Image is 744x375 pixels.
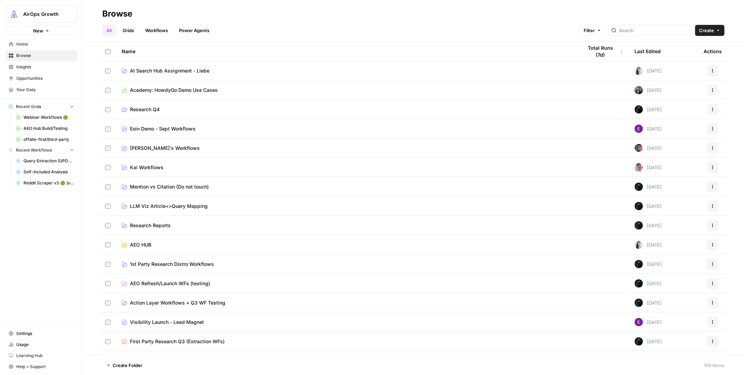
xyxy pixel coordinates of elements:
a: Kai Workflows [122,164,572,171]
span: [PERSON_NAME]'s Workflows [130,145,200,152]
button: Recent Grids [6,102,77,112]
span: AEO Hub Build/Testing [23,125,74,132]
div: [DATE] [635,67,662,75]
img: mae98n22be7w2flmvint2g1h8u9g [635,183,643,191]
a: Reddit Scraper v3 🟢 (older version) [13,177,77,189]
span: Self-Included Analysis [23,169,74,175]
img: mae98n22be7w2flmvint2g1h8u9g [635,202,643,210]
div: [DATE] [635,144,662,152]
div: [DATE] [635,163,662,172]
img: u93l1oyz1g39q1i4vkrv6vz0p6p4 [635,144,643,152]
div: Name [122,42,572,61]
a: Self-Included Analysis [13,166,77,177]
span: First Party Research Q3 (Extraction WFs) [130,338,225,345]
div: [DATE] [635,183,662,191]
a: Home [6,39,77,50]
a: Research Reports [122,222,572,229]
a: AEO HUB [122,241,572,248]
span: Filter [584,27,595,34]
a: Eoin Demo - Sept Workflows [122,125,572,132]
a: Usage [6,339,77,350]
span: Browse [16,52,74,59]
img: 1ll1wdvmk2r7vv79rehgji1hd52l [635,241,643,249]
div: [DATE] [635,221,662,230]
div: Browse [102,8,132,19]
span: Help + Support [16,364,74,370]
a: AI Search Hub Assignment - Liebe [122,67,572,74]
button: Workspace: AirOps Growth [6,6,77,23]
span: Kai Workflows [130,164,163,171]
button: New [6,26,77,36]
span: Query Extraction (UPDATES EXISTING RECORD - Do not alter) [23,158,74,164]
span: Insights [16,64,74,70]
a: Browse [6,50,77,61]
img: tb834r7wcu795hwbtepf06oxpmnl [635,125,643,133]
div: [DATE] [635,260,662,268]
a: Opportunities [6,73,77,84]
div: Last Edited [635,42,661,61]
span: Webinar Workflows 🟢 [23,114,74,121]
a: Query Extraction (UPDATES EXISTING RECORD - Do not alter) [13,155,77,166]
span: Usage [16,342,74,348]
span: AEO Refresh/Launch WFs (testing) [130,280,210,287]
img: 4dqwcgipae5fdwxp9v51u2818epj [635,86,643,94]
img: mae98n22be7w2flmvint2g1h8u9g [635,299,643,307]
a: AEO Refresh/Launch WFs (testing) [122,280,572,287]
img: mae98n22be7w2flmvint2g1h8u9g [635,221,643,230]
span: AirOps Growth [23,11,65,18]
a: Academy: HowdyGo Demo Use Cases [122,87,572,94]
button: Filter [580,25,606,36]
a: [PERSON_NAME]'s Workflows [122,145,572,152]
a: Action Layer Workflows + Q3 WF Testing [122,299,572,306]
a: Visibility Launch - Lead Magnet [122,319,572,326]
a: Insights [6,61,77,73]
span: AEO HUB [130,241,151,248]
a: First Party Research Q3 (Extraction WFs) [122,338,572,345]
span: Reddit Scraper v3 🟢 (older version) [23,180,74,186]
span: Action Layer Workflows + Q3 WF Testing [130,299,225,306]
span: Learning Hub [16,353,74,359]
div: [DATE] [635,241,662,249]
a: offsite-first/third-party [13,134,77,145]
img: mae98n22be7w2flmvint2g1h8u9g [635,337,643,346]
div: 109 Items [704,362,725,369]
div: Actions [704,42,722,61]
div: [DATE] [635,337,662,346]
img: 1ll1wdvmk2r7vv79rehgji1hd52l [635,67,643,75]
a: 1st Party Research Distro Workflows [122,261,572,268]
div: [DATE] [635,105,662,114]
span: Create Folder [113,362,142,369]
img: AirOps Growth Logo [8,8,20,20]
div: [DATE] [635,318,662,326]
span: Research Q4 [130,106,160,113]
span: Create [699,27,714,34]
button: Create [695,25,725,36]
a: Settings [6,328,77,339]
a: Grids [119,25,138,36]
button: Recent Workflows [6,145,77,155]
span: Mention vs Citation (Do not touch) [130,183,209,190]
button: Help + Support [6,361,77,372]
img: mae98n22be7w2flmvint2g1h8u9g [635,105,643,114]
a: Your Data [6,84,77,95]
a: Research Q4 [122,106,572,113]
a: Power Agents [175,25,214,36]
a: Webinar Workflows 🟢 [13,112,77,123]
span: Settings [16,330,74,337]
span: Academy: HowdyGo Demo Use Cases [130,87,218,94]
a: Learning Hub [6,350,77,361]
span: Research Reports [130,222,171,229]
div: [DATE] [635,202,662,210]
span: Recent Workflows [16,147,52,153]
img: tb834r7wcu795hwbtepf06oxpmnl [635,318,643,326]
span: AI Search Hub Assignment - Liebe [130,67,209,74]
span: Home [16,41,74,47]
img: mae98n22be7w2flmvint2g1h8u9g [635,279,643,288]
a: Workflows [141,25,172,36]
a: LLM Viz Article<>Query Mapping [122,203,572,210]
span: 1st Party Research Distro Workflows [130,261,214,268]
span: New [33,27,43,34]
span: Opportunities [16,75,74,81]
span: Your Data [16,87,74,93]
input: Search [619,27,689,34]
